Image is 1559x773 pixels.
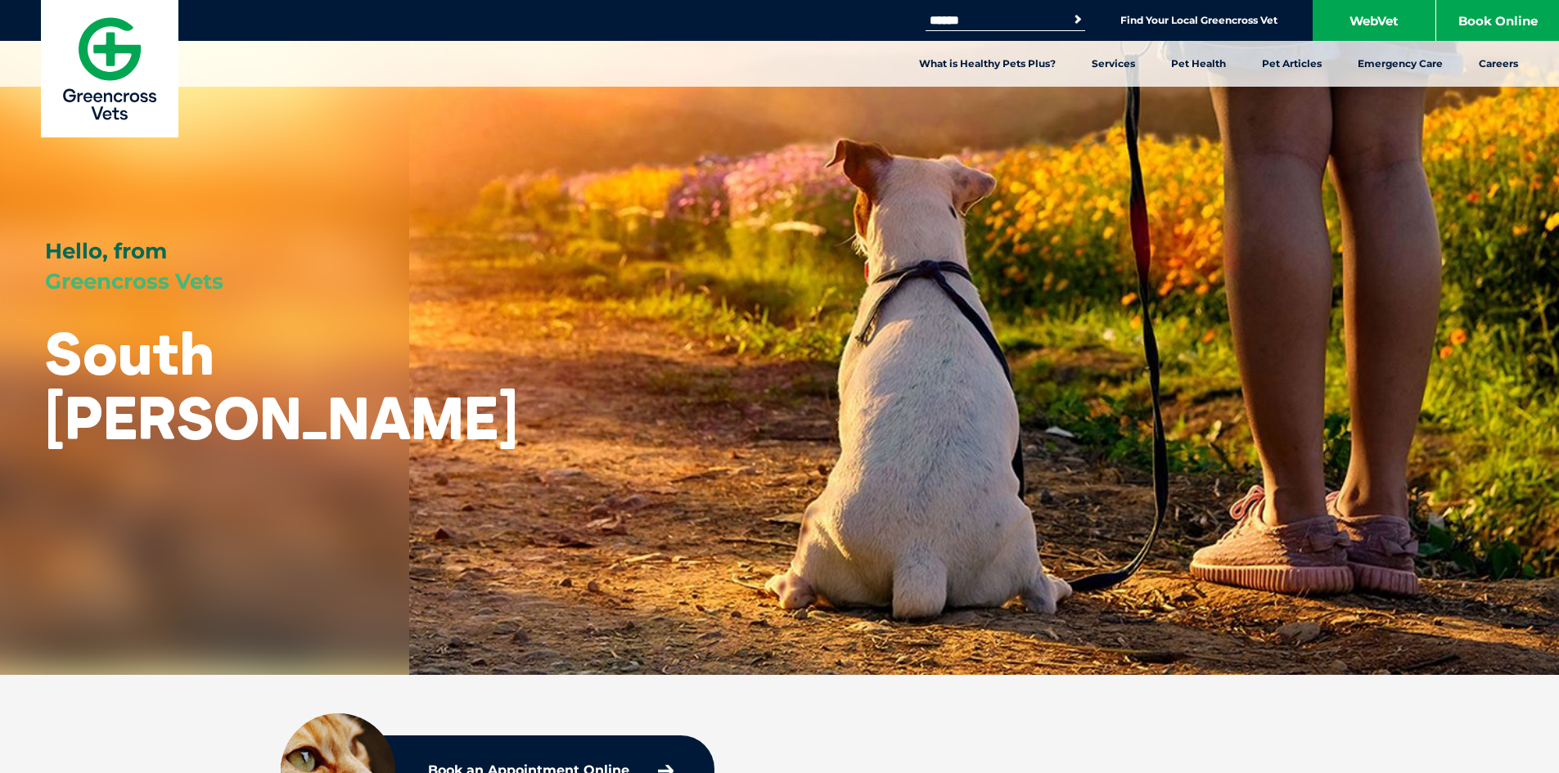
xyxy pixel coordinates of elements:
[1120,14,1277,27] a: Find Your Local Greencross Vet
[45,321,518,450] h1: South [PERSON_NAME]
[1070,11,1086,28] button: Search
[901,41,1074,87] a: What is Healthy Pets Plus?
[1340,41,1461,87] a: Emergency Care
[1461,41,1536,87] a: Careers
[1074,41,1153,87] a: Services
[45,238,167,264] span: Hello, from
[1153,41,1244,87] a: Pet Health
[1244,41,1340,87] a: Pet Articles
[45,268,223,294] span: Greencross Vets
